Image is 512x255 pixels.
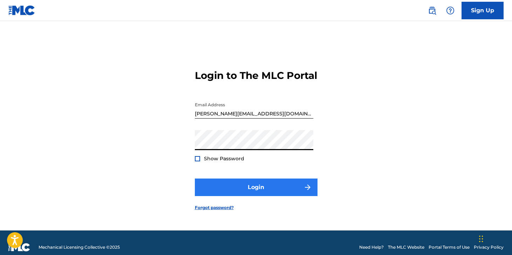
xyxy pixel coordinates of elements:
a: Public Search [425,4,439,18]
img: help [446,6,455,15]
a: Privacy Policy [474,244,504,250]
h3: Login to The MLC Portal [195,69,317,82]
img: f7272a7cc735f4ea7f67.svg [303,183,312,192]
a: Need Help? [359,244,384,250]
button: Login [195,179,318,196]
img: MLC Logo [8,5,35,15]
div: Help [443,4,457,18]
iframe: Chat Widget [477,221,512,255]
a: Sign Up [462,2,504,19]
span: Show Password [204,155,244,162]
img: logo [8,243,30,251]
a: Forgot password? [195,204,234,211]
a: The MLC Website [388,244,424,250]
a: Portal Terms of Use [429,244,470,250]
img: search [428,6,436,15]
div: Drag [479,228,483,249]
span: Mechanical Licensing Collective © 2025 [39,244,120,250]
